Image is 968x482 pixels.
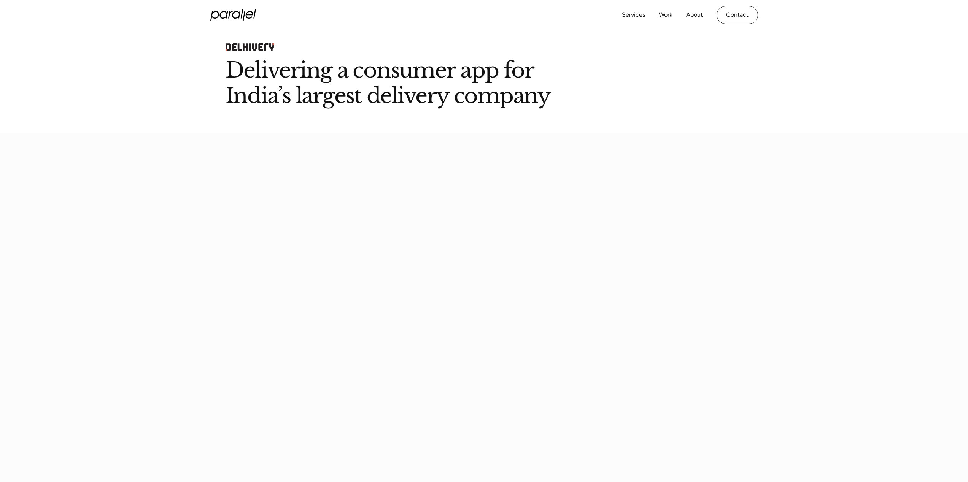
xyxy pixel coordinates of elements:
a: Contact [717,6,758,24]
h1: Delivering a consumer app for India’s largest delivery company [226,57,743,108]
a: About [686,10,703,21]
a: home [210,9,256,21]
a: Work [659,10,672,21]
img: abcd logo [226,43,274,51]
a: Services [622,10,645,21]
